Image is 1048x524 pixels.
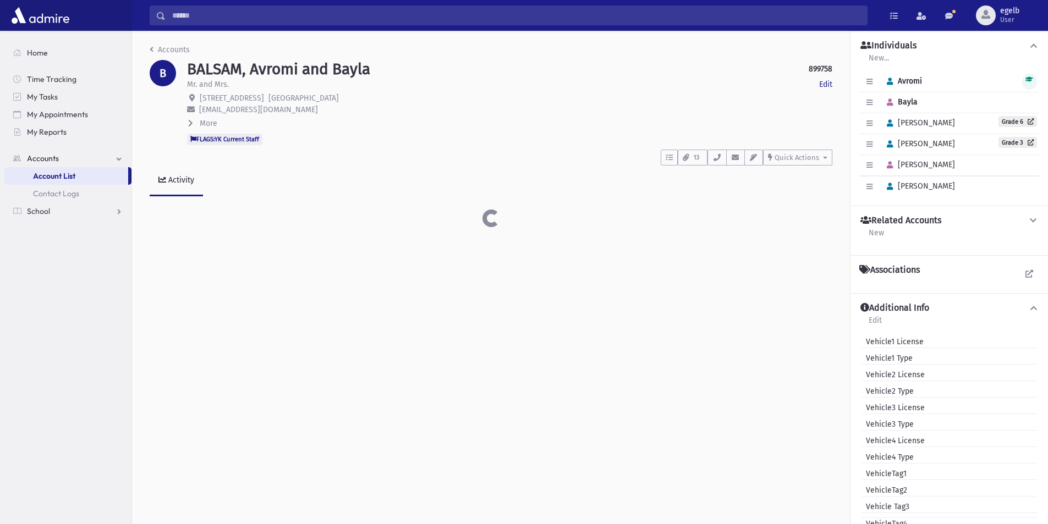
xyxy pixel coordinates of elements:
[775,153,819,162] span: Quick Actions
[859,215,1039,227] button: Related Accounts
[882,160,955,169] span: [PERSON_NAME]
[862,336,924,348] span: Vehicle1 License
[33,171,75,181] span: Account List
[678,150,707,166] button: 13
[166,175,194,185] div: Activity
[200,93,264,103] span: [STREET_ADDRESS]
[4,70,131,88] a: Time Tracking
[862,484,907,496] span: VehicleTag2
[862,451,914,463] span: Vehicle4 Type
[27,206,50,216] span: School
[882,97,918,107] span: Bayla
[868,227,885,246] a: New
[868,314,882,334] a: Edit
[27,109,88,119] span: My Appointments
[862,369,925,380] span: Vehicle2 License
[809,63,832,75] strong: 899758
[150,60,176,86] div: B
[4,185,131,202] a: Contact Logs
[862,501,909,512] span: Vehicle Tag3
[862,468,907,479] span: VehicleTag1
[187,79,229,90] p: Mr. and Mrs.
[166,5,867,25] input: Search
[860,215,941,227] h4: Related Accounts
[27,48,48,58] span: Home
[200,119,217,128] span: More
[4,150,131,167] a: Accounts
[199,105,318,114] span: [EMAIL_ADDRESS][DOMAIN_NAME]
[1000,15,1019,24] span: User
[763,150,832,166] button: Quick Actions
[862,352,913,364] span: Vehicle1 Type
[862,385,914,397] span: Vehicle2 Type
[882,181,955,191] span: [PERSON_NAME]
[4,44,131,62] a: Home
[998,137,1037,148] a: Grade 3
[33,189,79,198] span: Contact Logs
[859,302,1039,314] button: Additional Info
[27,74,76,84] span: Time Tracking
[859,264,920,275] h4: Associations
[150,45,190,54] a: Accounts
[187,118,218,129] button: More
[998,116,1037,127] a: Grade 6
[859,40,1039,52] button: Individuals
[150,166,203,196] a: Activity
[862,402,925,413] span: Vehicle3 License
[268,93,339,103] span: [GEOGRAPHIC_DATA]
[27,153,59,163] span: Accounts
[819,79,832,90] a: Edit
[860,40,917,52] h4: Individuals
[868,52,890,71] a: New...
[187,134,262,145] span: FLAGS:YK Current Staff
[1000,7,1019,15] span: egelb
[882,118,955,128] span: [PERSON_NAME]
[150,44,190,60] nav: breadcrumb
[4,88,131,106] a: My Tasks
[187,60,370,79] h1: BALSAM, Avromi and Bayla
[862,435,925,446] span: Vehicle4 License
[4,106,131,123] a: My Appointments
[4,123,131,141] a: My Reports
[9,4,72,26] img: AdmirePro
[882,76,922,86] span: Avromi
[4,202,131,220] a: School
[27,127,67,137] span: My Reports
[27,92,58,102] span: My Tasks
[860,302,929,314] h4: Additional Info
[4,167,128,185] a: Account List
[882,139,955,148] span: [PERSON_NAME]
[690,153,703,163] span: 13
[862,418,914,430] span: Vehicle3 Type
